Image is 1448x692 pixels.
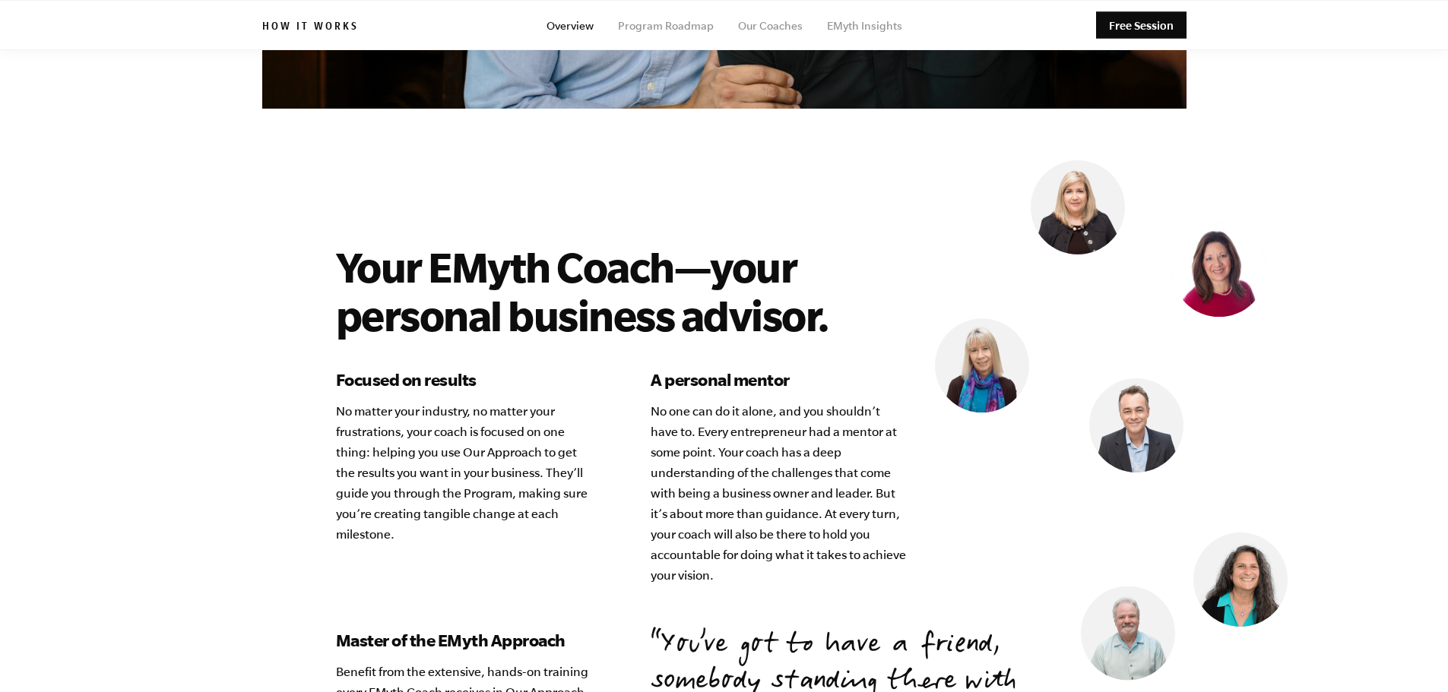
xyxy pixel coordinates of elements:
[827,20,902,32] a: EMyth Insights
[935,318,1029,412] img: Mary Rydman, EMyth Business Coach
[336,628,594,653] h3: Master of the EMyth Approach
[651,368,908,392] h3: A personal mentor
[1193,532,1288,627] img: Judith Lerner, EMyth Business Coach
[1089,378,1183,472] img: Nick Lawler, EMyth Business Coach
[336,401,594,545] p: No matter your industry, no matter your frustrations, your coach is focused on one thing: helping...
[1081,586,1175,681] img: Mark Krull, EMyth Business Coach
[547,20,594,32] a: Overview
[262,21,359,36] h6: How it works
[336,368,594,392] h3: Focused on results
[651,401,908,586] p: No one can do it alone, and you shouldn’t have to. Every entrepreneur had a mentor at some point....
[1172,223,1266,317] img: Vicky Gavrias, EMyth Business Coach
[336,242,868,340] h2: Your EMyth Coach—your personal business advisor.
[1031,160,1125,254] img: Tricia Amara, EMyth Business Coach
[738,20,803,32] a: Our Coaches
[1372,619,1448,692] iframe: Chat Widget
[1096,12,1187,39] a: Free Session
[618,20,714,32] a: Program Roadmap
